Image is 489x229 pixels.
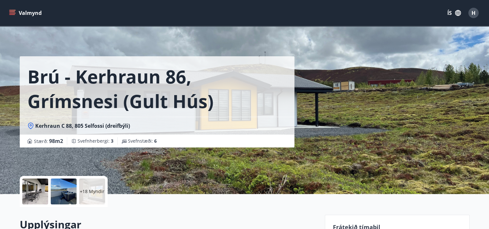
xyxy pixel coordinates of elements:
[111,138,113,144] span: 3
[128,138,157,144] span: Svefnstæði :
[444,7,464,19] button: ÍS
[80,188,104,195] p: +18 Myndir
[466,5,481,21] button: H
[472,9,475,16] span: H
[49,137,63,145] span: 98 m2
[35,122,130,129] span: Kerhraun C 88, 805 Selfossi (dreifbýli)
[154,138,157,144] span: 6
[27,64,287,113] h1: Brú - Kerhraun 86, Grímsnesi (gult hús)
[78,138,113,144] span: Svefnherbergi :
[8,7,44,19] button: menu
[34,137,63,145] span: Stærð :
